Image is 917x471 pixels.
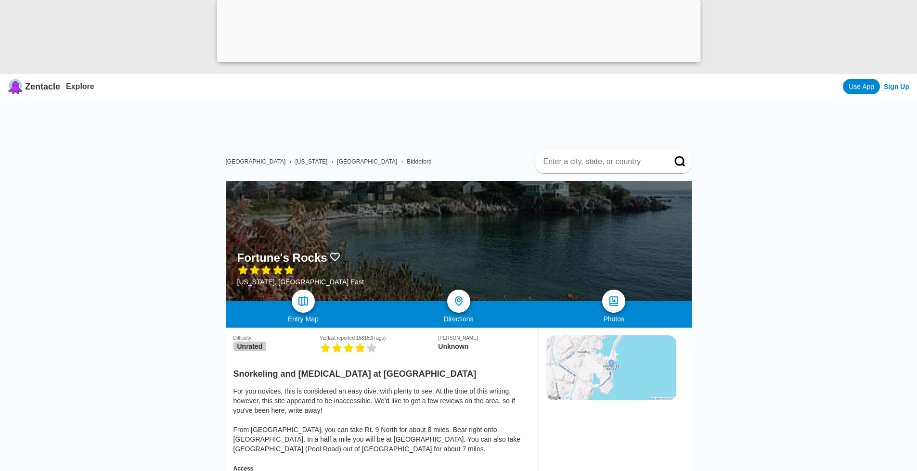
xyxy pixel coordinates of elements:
a: Explore [66,82,94,90]
input: Enter a city, state, or country [542,157,661,166]
span: › [401,158,403,165]
h2: Snorkeling and [MEDICAL_DATA] at [GEOGRAPHIC_DATA] [233,363,530,379]
a: Zentacle logoZentacle [8,79,60,94]
a: [GEOGRAPHIC_DATA] [226,158,286,165]
h1: Fortune's Rocks [237,251,327,265]
img: map [297,295,309,307]
div: Difficulty [233,335,320,341]
a: map [292,290,315,313]
div: For you novices, this is considered an easy dive, with plenty to see. At the time of this writing... [233,386,530,454]
div: [US_STATE], [GEOGRAPHIC_DATA] East [237,278,364,286]
div: Viz (last reported 158160h ago) [320,335,438,341]
div: [PERSON_NAME] [438,335,530,341]
img: photos [608,295,620,307]
a: photos [602,290,625,313]
img: Zentacle logo [8,79,23,94]
a: [US_STATE] [295,158,327,165]
a: Biddeford [407,158,431,165]
span: Zentacle [25,82,60,92]
div: Entry Map [226,315,381,323]
a: Sign Up [884,83,909,90]
a: [GEOGRAPHIC_DATA] [337,158,397,165]
img: staticmap [546,335,676,400]
iframe: Advertisement [233,99,692,142]
a: Use App [843,79,880,94]
div: Photos [536,315,692,323]
div: Unknown [438,343,530,350]
span: › [289,158,291,165]
a: directions [447,290,470,313]
img: directions [453,295,465,307]
span: › [331,158,333,165]
span: Unrated [233,342,267,351]
div: Directions [381,315,536,323]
